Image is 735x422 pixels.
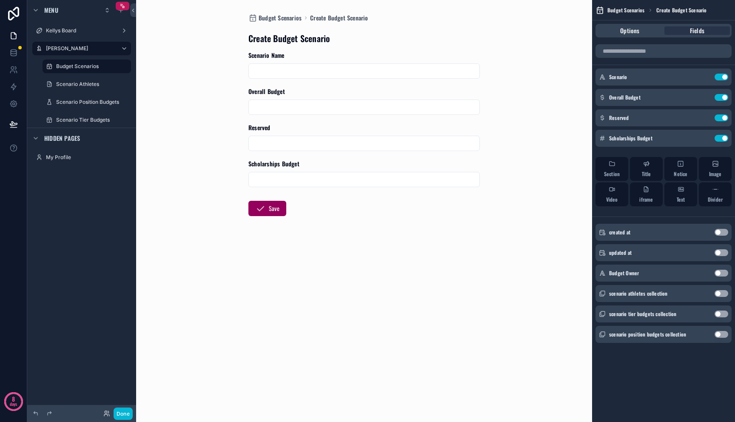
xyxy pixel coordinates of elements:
[43,95,131,109] a: Scenario Position Budgets
[32,151,131,164] a: My Profile
[310,14,368,22] a: Create Budget Scenario
[606,196,618,203] span: Video
[642,171,651,177] span: Title
[609,290,668,297] span: scenario athletes collection
[609,94,641,101] span: Overall Budget
[32,42,131,55] a: [PERSON_NAME]
[690,26,704,35] span: Fields
[709,171,722,177] span: Image
[656,7,707,14] span: Create Budget Scenario
[248,123,271,132] span: Reserved
[248,14,302,22] a: Budget Scenarios
[609,135,652,142] span: Scholarships Budget
[56,81,129,88] label: Scenario Athletes
[56,63,126,70] label: Budget Scenarios
[56,117,129,123] label: Scenario Tier Budgets
[595,182,628,206] button: Video
[609,270,639,277] span: Budget Owner
[248,87,285,96] span: Overall Budget
[677,196,685,203] span: Text
[630,157,663,181] button: Title
[43,77,131,91] a: Scenario Athletes
[56,99,129,105] label: Scenario Position Budgets
[609,229,630,236] span: created at
[639,196,653,203] span: iframe
[630,182,663,206] button: iframe
[43,60,131,73] a: Budget Scenarios
[12,395,15,403] p: 8
[44,6,58,14] span: Menu
[664,182,697,206] button: Text
[620,26,639,35] span: Options
[248,51,285,60] span: Scenario Name
[664,157,697,181] button: Notice
[43,113,131,127] a: Scenario Tier Budgets
[609,331,686,338] span: scenario position budgets collection
[609,74,627,80] span: Scenario
[32,24,131,37] a: Kellys Board
[609,311,676,317] span: scenario tier budgets collection
[46,27,117,34] label: Kellys Board
[10,398,17,410] p: days
[259,14,302,22] span: Budget Scenarios
[248,201,286,216] button: Save
[248,32,330,44] h1: Create Budget Scenario
[44,134,80,143] span: Hidden pages
[609,114,629,121] span: Reserved
[604,171,620,177] span: Section
[46,154,129,161] label: My Profile
[248,159,299,168] span: Scholarships Budget
[46,45,114,52] label: [PERSON_NAME]
[595,157,628,181] button: Section
[699,157,732,181] button: Image
[708,196,723,203] span: Divider
[114,408,133,420] button: Done
[607,7,644,14] span: Budget Scenarios
[609,249,632,256] span: updated at
[699,182,732,206] button: Divider
[674,171,687,177] span: Notice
